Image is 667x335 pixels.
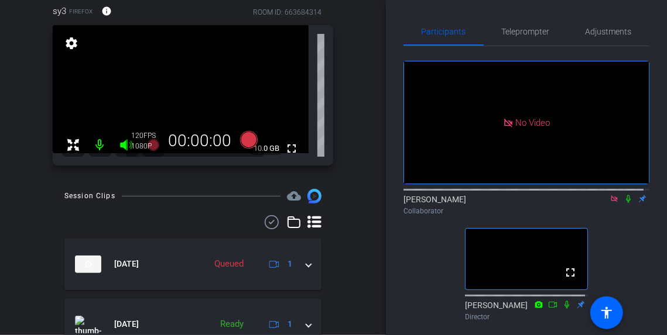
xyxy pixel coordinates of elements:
[249,141,283,156] span: 10.0 GB
[586,27,632,36] span: Adjustments
[161,131,240,151] div: 00:00:00
[515,117,550,127] span: No Video
[64,239,321,290] mat-expansion-panel-header: thumb-nail[DATE]Queued1
[287,189,301,203] mat-icon: cloud_upload
[465,299,588,322] div: [PERSON_NAME]
[422,27,466,36] span: Participants
[63,36,80,50] mat-icon: settings
[53,5,66,18] span: sy3
[75,255,101,273] img: thumb-nail
[563,265,577,279] mat-icon: fullscreen
[214,317,249,331] div: Ready
[287,189,301,203] span: Destinations for your clips
[502,27,550,36] span: Teleprompter
[144,132,156,140] span: FPS
[253,7,321,18] div: ROOM ID: 663684314
[403,194,649,216] div: [PERSON_NAME]
[285,141,299,156] mat-icon: fullscreen
[114,318,139,330] span: [DATE]
[288,318,292,330] span: 1
[600,306,614,320] mat-icon: accessibility
[307,189,321,203] img: Session clips
[208,257,249,271] div: Queued
[69,7,93,16] span: Firefox
[403,206,649,216] div: Collaborator
[132,141,161,151] div: 1080P
[64,190,115,202] div: Session Clips
[288,258,292,270] span: 1
[101,6,112,16] mat-icon: info
[114,258,139,270] span: [DATE]
[75,316,101,333] img: thumb-nail
[132,131,161,140] div: 120
[465,312,588,322] div: Director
